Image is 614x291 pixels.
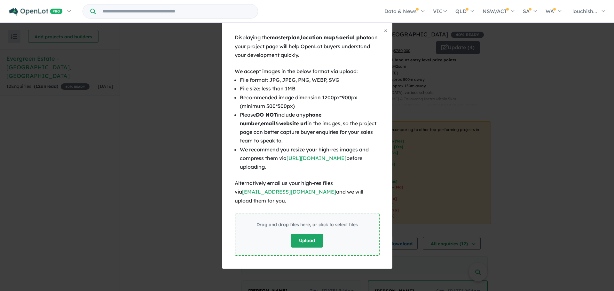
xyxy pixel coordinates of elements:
[235,67,380,76] div: We accept images in the below format via upload:
[291,234,323,248] button: Upload
[287,155,346,161] a: [URL][DOMAIN_NAME]
[97,4,256,18] input: Try estate name, suburb, builder or developer
[240,145,380,172] li: We recommend you resize your high-res images and compress them via before uploading.
[235,33,380,59] div: Displaying the , & on your project page will help OpenLot buyers understand your development quic...
[9,8,63,16] img: Openlot PRO Logo White
[256,221,358,229] div: Drag and drop files here, or click to select files
[240,93,380,111] li: Recommended image dimension 1200px*900px (minimum 500*500px)
[256,111,277,118] u: DO NOT
[301,34,335,41] b: location map
[384,27,387,34] span: ×
[339,34,371,41] b: aerial photo
[235,179,380,205] div: Alternatively email us your high-res files via and we will upload them for you.
[572,8,597,14] span: louchish...
[240,84,380,93] li: File size: less than 1MB
[240,76,380,84] li: File format: JPG, JPEG, PNG, WEBP, SVG
[270,34,300,41] b: masterplan
[242,188,336,195] a: [EMAIL_ADDRESS][DOMAIN_NAME]
[240,111,380,145] li: Please include any , & in the images, so the project page can better capture buyer enquiries for ...
[279,120,307,126] b: website url
[261,120,275,126] b: email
